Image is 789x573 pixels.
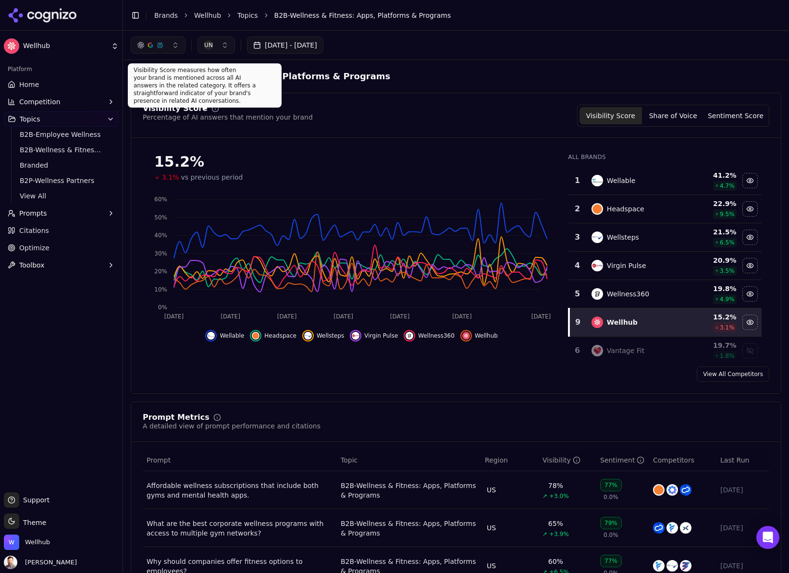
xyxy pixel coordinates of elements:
[720,210,735,218] span: 9.5 %
[687,199,737,208] div: 22.9 %
[720,182,735,190] span: 4.7 %
[460,330,498,341] button: Hide wellhub data
[548,481,563,490] div: 78%
[607,261,646,270] div: Virgin Pulse
[264,332,296,340] span: Headspace
[687,256,737,265] div: 20.9 %
[573,288,582,300] div: 5
[21,558,77,567] span: [PERSON_NAME]
[207,332,215,340] img: wellable
[687,171,737,180] div: 41.2 %
[720,352,735,360] span: 1.8 %
[569,223,762,252] tr: 3wellstepsWellsteps21.5%6.5%Hide wellsteps data
[25,538,50,547] span: Wellhub
[487,485,496,495] span: US
[720,561,765,571] div: [DATE]
[653,484,665,496] img: headspace
[16,158,107,172] a: Branded
[4,223,119,238] a: Citations
[596,450,649,471] th: sentiment
[653,455,694,465] span: Competitors
[569,280,762,308] tr: 5wellness360Wellness36019.8%4.9%Hide wellness360 data
[390,313,410,320] tspan: [DATE]
[569,167,762,195] tr: 1wellableWellable41.2%4.7%Hide wellable data
[687,312,737,322] div: 15.2 %
[154,268,167,275] tspan: 20%
[742,230,758,245] button: Hide wellsteps data
[274,11,451,20] span: B2B-Wellness & Fitness: Apps, Platforms & Programs
[19,495,49,505] span: Support
[604,531,618,539] span: 0.0%
[607,317,638,327] div: Wellhub
[252,332,259,340] img: headspace
[680,522,691,534] img: aaptiv
[720,239,735,246] span: 6.5 %
[542,492,547,500] span: ↗
[19,80,39,89] span: Home
[720,485,765,495] div: [DATE]
[143,105,208,112] div: Visibility Score
[607,289,649,299] div: Wellness360
[573,345,582,356] div: 6
[592,345,603,356] img: vantage fit
[569,308,762,337] tr: 9wellhubWellhub15.2%3.1%Hide wellhub data
[742,343,758,358] button: Show vantage fit data
[592,232,603,243] img: wellsteps
[20,176,103,185] span: B2P-Wellness Partners
[4,38,19,54] img: Wellhub
[220,332,244,340] span: Wellable
[250,330,296,341] button: Hide headspace data
[649,450,716,471] th: Competitors
[154,153,549,171] div: 15.2%
[221,313,240,320] tspan: [DATE]
[128,63,282,108] div: Visibility Score measures how often your brand is mentioned across all AI answers in the related ...
[154,11,762,20] nav: breadcrumb
[716,450,769,471] th: Last Run
[573,260,582,271] div: 4
[147,519,333,538] a: What are the best corporate wellness programs with access to multiple gym networks?
[742,258,758,273] button: Hide virgin pulse data
[154,214,167,221] tspan: 50%
[154,232,167,239] tspan: 40%
[607,346,644,355] div: Vantage Fit
[653,560,665,572] img: incentfit
[350,330,398,341] button: Hide virgin pulse data
[20,191,103,201] span: View All
[542,530,547,538] span: ↗
[4,257,119,273] button: Toolbox
[720,324,735,331] span: 3.1 %
[302,330,344,341] button: Hide wellsteps data
[485,455,508,465] span: Region
[194,11,221,20] a: Wellhub
[143,450,337,471] th: Prompt
[418,332,455,340] span: Wellness360
[462,332,470,340] img: wellhub
[19,243,49,253] span: Optimize
[680,484,691,496] img: classpass
[317,332,344,340] span: Wellsteps
[756,526,779,549] div: Open Intercom Messenger
[592,260,603,271] img: virgin pulse
[4,94,119,110] button: Competition
[16,128,107,141] a: B2B-Employee Wellness
[666,560,678,572] img: wellsteps
[607,176,635,185] div: Wellable
[364,332,398,340] span: Virgin Pulse
[487,523,496,533] span: US
[4,77,119,92] a: Home
[666,522,678,534] img: incentfit
[720,267,735,275] span: 3.5 %
[549,530,569,538] span: +3.9%
[687,227,737,237] div: 21.5 %
[162,172,179,182] span: 3.1%
[680,560,691,572] img: fiton
[20,114,40,124] span: Topics
[653,522,665,534] img: classpass
[607,232,639,242] div: Wellsteps
[704,107,767,124] button: Sentiment Score
[19,260,45,270] span: Toolbox
[304,332,312,340] img: wellsteps
[20,160,103,170] span: Branded
[742,286,758,302] button: Hide wellness360 data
